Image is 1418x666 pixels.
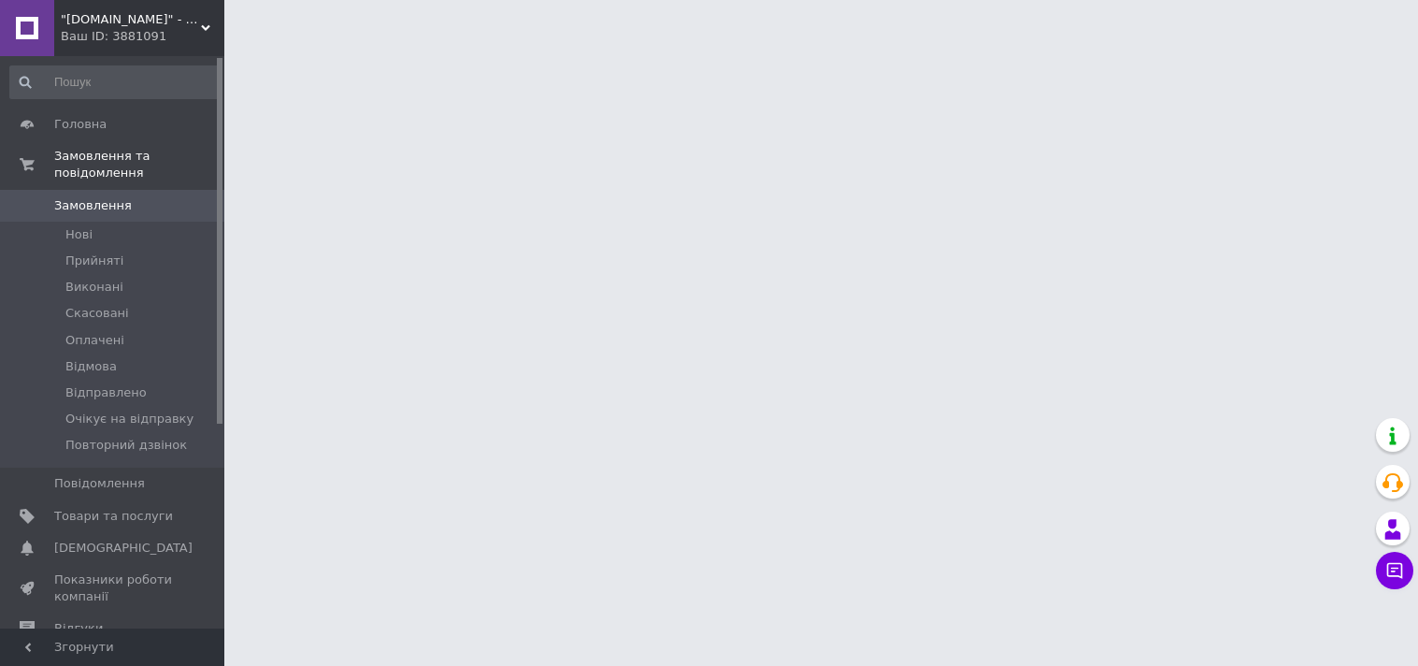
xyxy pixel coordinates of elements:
[61,28,224,45] div: Ваш ID: 3881091
[54,540,193,557] span: [DEMOGRAPHIC_DATA]
[54,508,173,525] span: Товари та послуги
[1376,552,1413,589] button: Чат з покупцем
[65,411,193,427] span: Очікує на відправку
[54,197,132,214] span: Замовлення
[65,332,124,349] span: Оплачені
[61,11,201,28] span: "Buty.in.ua" - Інтернет-магазин
[54,116,107,133] span: Головна
[65,226,93,243] span: Нові
[54,572,173,605] span: Показники роботи компанії
[65,253,123,269] span: Прийняті
[65,384,147,401] span: Відправлено
[65,437,187,454] span: Повторний дзвінок
[54,148,224,181] span: Замовлення та повідомлення
[54,620,103,637] span: Відгуки
[65,279,123,296] span: Виконані
[54,475,145,492] span: Повідомлення
[9,65,221,99] input: Пошук
[65,358,117,375] span: Відмова
[65,305,129,322] span: Скасовані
